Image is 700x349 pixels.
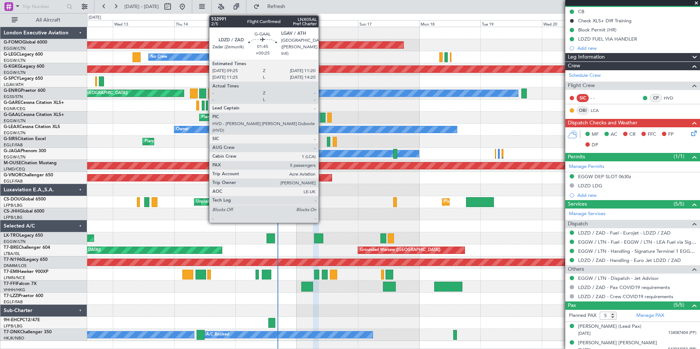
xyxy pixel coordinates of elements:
[569,72,601,79] a: Schedule Crew
[89,15,101,21] div: [DATE]
[201,112,228,123] div: Planned Maint
[4,76,43,81] a: G-SPCYLegacy 650
[578,284,670,290] a: LDZD / ZAD - Pax COVID19 requirements
[578,230,671,236] a: LDZD / ZAD - Fuel - Eurojet - LDZD / ZAD
[4,209,19,214] span: CS-JHH
[4,335,24,341] a: HKJK/NBO
[4,203,23,208] a: LFPB/LBG
[4,137,18,141] span: G-SIRS
[674,153,684,160] span: (1/1)
[4,318,20,322] span: 9H-EHC
[4,197,46,202] a: CS-DOUGlobal 6500
[261,4,292,9] span: Refresh
[4,173,53,177] a: G-VNORChallenger 650
[4,215,23,220] a: LFPB/LBG
[4,330,20,334] span: T7-DNK
[19,18,77,23] span: All Aircraft
[636,312,664,319] a: Manage PAX
[542,20,603,27] div: Wed 20
[206,329,229,340] div: A/C Booked
[578,239,696,245] a: EGGW / LTN - Fuel - EGGW / LTN - LEA Fuel via Signature in EGGW
[578,27,617,33] div: Block Permit (HR)
[4,161,57,165] a: M-OUSECitation Mustang
[4,64,44,69] a: G-KGKGLegacy 600
[4,125,19,129] span: G-LEAX
[4,113,64,117] a: G-GAALCessna Citation XLS+
[568,220,588,228] span: Dispatch
[4,179,23,184] a: EGLF/FAB
[4,245,50,250] a: T7-BREChallenger 604
[668,131,674,138] span: FP
[592,142,598,149] span: DP
[4,282,37,286] a: T7-FFIFalcon 7X
[176,124,189,135] div: Owner
[4,125,60,129] a: G-LEAXCessna Citation XLS
[4,258,48,262] a: T7-N1960Legacy 650
[4,275,25,281] a: LFMN/NCE
[577,94,589,102] div: SIC
[4,101,21,105] span: G-GARE
[4,270,18,274] span: T7-EMI
[4,258,24,262] span: T7-N1960
[8,14,79,26] button: All Aircraft
[577,106,589,115] div: OBI
[250,1,294,12] button: Refresh
[569,210,606,218] a: Manage Services
[4,287,25,293] a: VHHH/HKG
[113,20,174,27] div: Wed 13
[22,1,64,12] input: Trip Number
[4,40,47,45] a: G-FOMOGlobal 6000
[592,131,599,138] span: MF
[674,301,684,309] span: (5/5)
[4,173,22,177] span: G-VNOR
[611,131,617,138] span: AC
[668,330,696,336] span: 134087404 (PP)
[4,40,22,45] span: G-FOMO
[591,95,607,101] div: - -
[4,94,23,100] a: EGSS/STN
[578,248,696,254] a: EGGW / LTN - Handling - Signature Terminal 1 EGGW / LTN
[4,137,46,141] a: G-SIRSCitation Excel
[578,275,659,281] a: EGGW / LTN - Dispatch - Jet Advisor
[4,106,26,112] a: EGNR/CEG
[4,130,26,136] a: EGGW/LTN
[4,76,19,81] span: G-SPCY
[4,58,26,63] a: EGGW/LTN
[568,200,587,209] span: Services
[4,154,26,160] a: EGGW/LTN
[230,148,242,159] div: Owner
[568,153,585,161] span: Permits
[4,251,20,256] a: LTBA/ISL
[578,339,657,347] div: [PERSON_NAME] [PERSON_NAME]
[569,312,596,319] label: Planned PAX
[568,62,580,70] span: Crew
[578,18,632,24] div: Check XLS+ Diff Training
[4,245,19,250] span: T7-BRE
[297,20,358,27] div: Sat 16
[4,89,21,93] span: G-ENRG
[4,239,26,244] a: EGGW/LTN
[578,293,673,300] a: LDZD / ZAD - Crew COVID19 requirements
[577,45,696,51] div: Add new
[650,94,662,102] div: CP
[419,20,480,27] div: Mon 18
[674,200,684,208] span: (5/5)
[4,166,25,172] a: LFMD/CEQ
[4,149,46,153] a: G-JAGAPhenom 300
[591,107,607,114] a: LCA
[4,233,43,238] a: LX-TROLegacy 650
[568,265,584,274] span: Others
[4,89,45,93] a: G-ENRGPraetor 600
[578,8,584,15] div: CB
[4,294,43,298] a: T7-LZZIPraetor 600
[577,192,696,198] div: Add new
[255,209,371,219] div: Planned Maint [GEOGRAPHIC_DATA] ([GEOGRAPHIC_DATA])
[568,119,637,127] span: Dispatch Checks and Weather
[578,173,631,180] div: EGGW DEP SLOT 0630z
[4,149,21,153] span: G-JAGA
[4,197,21,202] span: CS-DOU
[578,257,681,263] a: LDZD / ZAD - Handling - Euro Jet LDZD / ZAD
[4,263,26,269] a: DNMM/LOS
[4,161,21,165] span: M-OUSE
[568,53,605,61] span: Leg Information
